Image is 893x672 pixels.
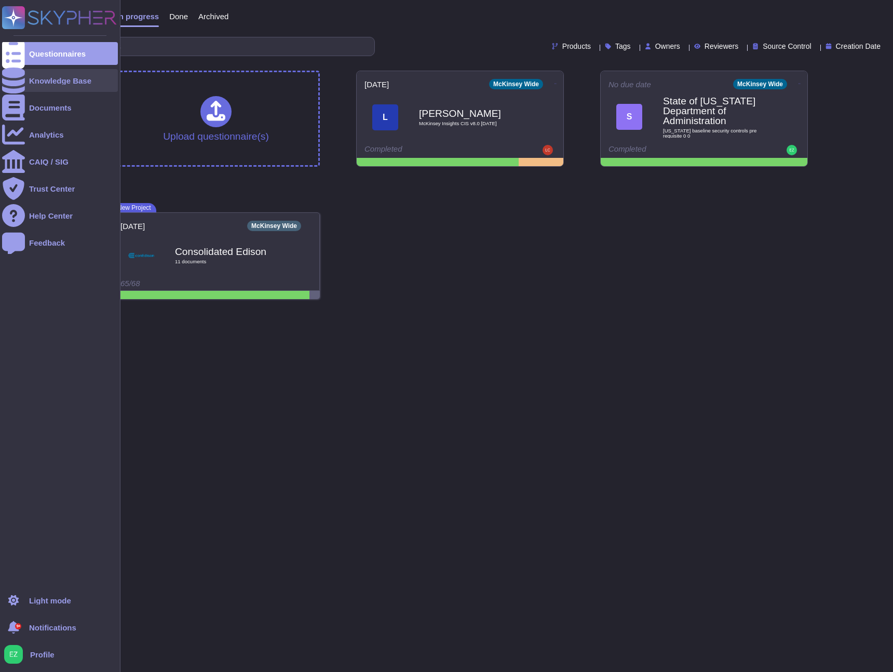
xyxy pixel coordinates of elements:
div: S [616,104,642,130]
span: Owners [655,43,680,50]
a: Knowledge Base [2,69,118,92]
a: CAIQ / SIG [2,150,118,173]
span: [DATE] [120,222,145,230]
img: Logo [128,243,154,268]
div: Knowledge Base [29,77,91,85]
span: Done [169,12,188,20]
div: McKinsey Wide [733,79,787,89]
a: Documents [2,96,118,119]
span: [DATE] [364,80,389,88]
div: 9+ [15,623,21,629]
span: [US_STATE] baseline security controls pre requisite 0 0 [663,128,767,138]
b: State of [US_STATE] Department of Administration [663,96,767,126]
span: Tags [615,43,631,50]
span: Archived [198,12,228,20]
div: Light mode [29,597,71,604]
span: Source Control [763,43,811,50]
img: user [543,145,553,155]
img: user [4,645,23,664]
a: Trust Center [2,177,118,200]
span: Notifications [29,624,76,631]
div: Upload questionnaire(s) [163,96,269,141]
a: Help Center [2,204,118,227]
div: McKinsey Wide [247,221,301,231]
button: user [2,643,30,666]
div: L [372,104,398,130]
div: Documents [29,104,72,112]
b: Consolidated Edison [175,247,279,257]
span: No due date [608,80,651,88]
span: McKinsey Insights CIS v8.0 [DATE] [419,121,523,126]
input: Search by keywords [41,37,374,56]
span: Creation Date [836,43,881,50]
span: 65/68 [120,279,140,288]
span: 11 document s [175,259,279,264]
div: CAIQ / SIG [29,158,69,166]
div: Help Center [29,212,73,220]
div: Analytics [29,131,64,139]
a: Questionnaires [2,42,118,65]
a: Analytics [2,123,118,146]
div: Completed [364,145,492,155]
div: Feedback [29,239,65,247]
a: Feedback [2,231,118,254]
div: Questionnaires [29,50,86,58]
span: New Project [112,203,156,212]
div: McKinsey Wide [489,79,543,89]
div: Trust Center [29,185,75,193]
span: Reviewers [705,43,738,50]
img: user [787,145,797,155]
span: Products [562,43,591,50]
span: In progress [116,12,159,20]
span: Profile [30,651,55,658]
div: Completed [608,145,736,155]
b: [PERSON_NAME] [419,109,523,118]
